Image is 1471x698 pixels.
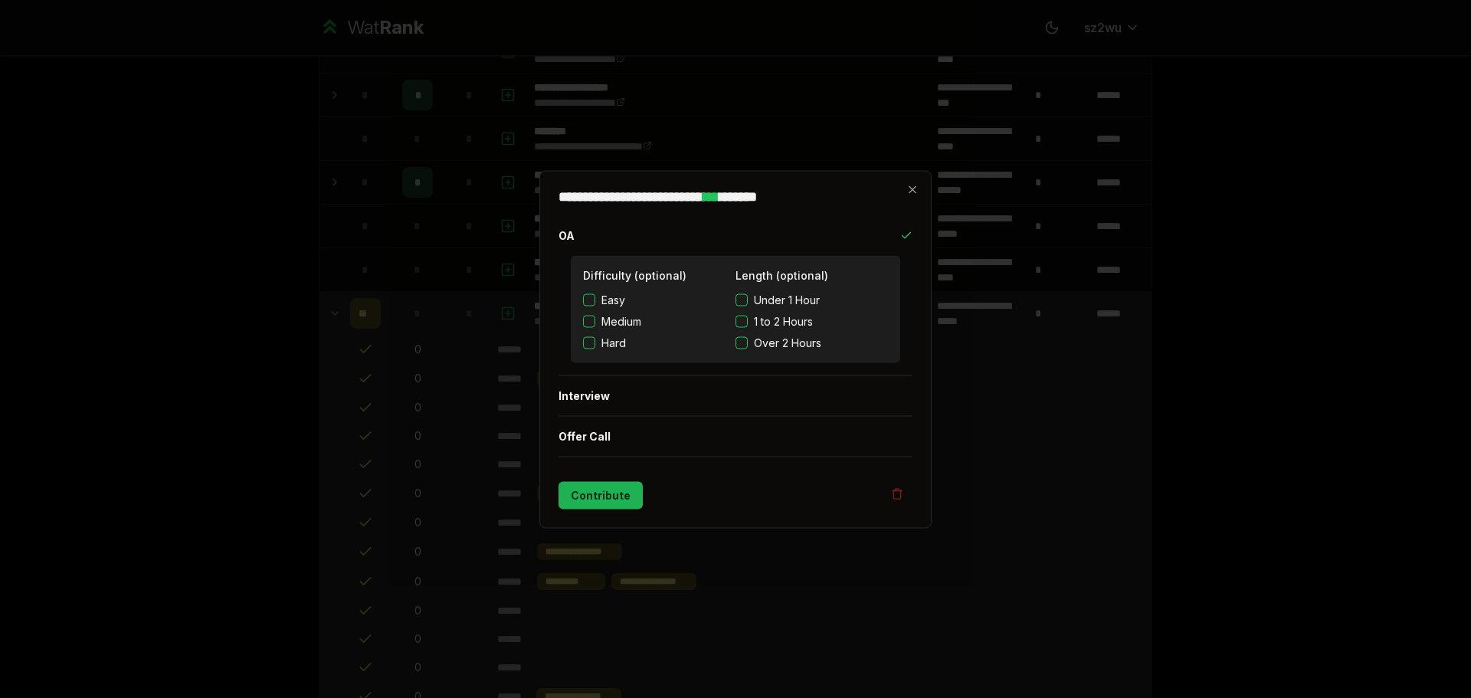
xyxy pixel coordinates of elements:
span: Medium [601,313,641,329]
div: OA [559,255,912,375]
button: Contribute [559,481,643,509]
button: Medium [583,315,595,327]
span: Hard [601,335,626,350]
button: Interview [559,375,912,415]
button: Under 1 Hour [735,293,748,306]
span: Easy [601,292,625,307]
span: Over 2 Hours [754,335,821,350]
label: Length (optional) [735,268,828,281]
button: Offer Call [559,416,912,456]
button: OA [559,215,912,255]
label: Difficulty (optional) [583,268,686,281]
span: Under 1 Hour [754,292,820,307]
button: 1 to 2 Hours [735,315,748,327]
span: 1 to 2 Hours [754,313,813,329]
button: Over 2 Hours [735,336,748,349]
button: Easy [583,293,595,306]
button: Hard [583,336,595,349]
